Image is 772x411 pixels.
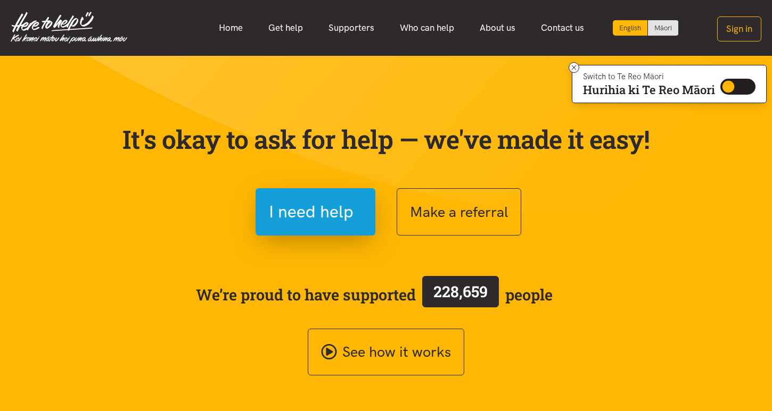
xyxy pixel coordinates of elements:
a: Get help [256,16,316,39]
button: Sign in [717,16,761,41]
img: Home [11,12,127,44]
a: About us [467,16,528,39]
button: Make a referral [397,188,521,236]
span: We’re proud to have supported people [196,274,553,315]
div: Language toggle [613,20,679,36]
p: Switch to Te Reo Māori [583,73,715,80]
p: It's okay to ask for help — we've made it easy! [120,124,652,155]
a: See how it works [308,329,464,376]
div: Current language [613,20,648,36]
a: Contact us [528,16,597,39]
p: Hurihia ki Te Reo Māori [583,85,715,95]
span: 228,659 [433,281,488,301]
a: Supporters [316,16,387,39]
a: Switch to Te Reo Māori [648,20,678,36]
a: Who can help [387,16,467,39]
span: I need help [269,198,354,225]
a: Home [206,16,256,39]
a: 228,659 [416,274,505,315]
button: I need help [256,188,375,236]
